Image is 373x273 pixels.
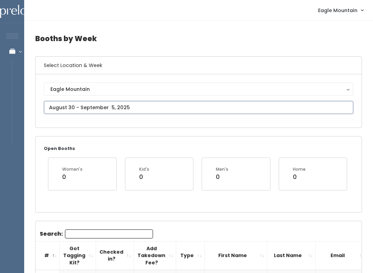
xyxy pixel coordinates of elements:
[35,29,362,48] h4: Booths by Week
[50,85,347,93] div: Eagle Mountain
[139,166,149,172] div: Kid's
[44,101,353,114] input: August 30 - September 5, 2025
[62,166,83,172] div: Women's
[267,241,316,270] th: Last Name: activate to sort column ascending
[96,241,134,270] th: Checked in?: activate to sort column ascending
[44,83,353,96] button: Eagle Mountain
[44,145,75,151] small: Open Booths
[60,241,96,270] th: Got Tagging Kit?: activate to sort column ascending
[139,172,149,181] div: 0
[62,172,83,181] div: 0
[36,241,60,270] th: #: activate to sort column descending
[134,241,176,270] th: Add Takedown Fee?: activate to sort column ascending
[216,172,228,181] div: 0
[216,166,228,172] div: Men's
[316,241,367,270] th: Email: activate to sort column ascending
[293,172,306,181] div: 0
[65,229,153,238] input: Search:
[36,57,362,74] h6: Select Location & Week
[205,241,267,270] th: First Name: activate to sort column ascending
[318,7,357,14] span: Eagle Mountain
[311,3,370,18] a: Eagle Mountain
[40,229,153,238] label: Search:
[176,241,205,270] th: Type: activate to sort column ascending
[293,166,306,172] div: Home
